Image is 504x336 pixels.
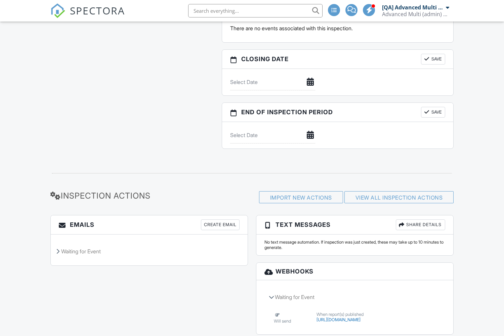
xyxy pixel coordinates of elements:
[230,25,445,32] p: There are no events associated with this inspection.
[50,9,125,23] a: SPECTORA
[259,191,343,203] div: Import New Actions
[264,306,445,329] a: Will send When report(s) published [URL][DOMAIN_NAME]
[274,312,308,324] div: Will send
[355,194,443,201] a: View All Inspection Actions
[241,54,289,64] span: Closing date
[201,219,240,230] div: Create Email
[256,263,453,280] h3: Webhooks
[50,3,65,18] img: The Best Home Inspection Software - Spectora
[70,3,125,17] span: SPECTORA
[241,108,333,117] span: End of Inspection Period
[264,240,445,250] div: No text message automation. If inspection was just created, these may take up to 10 minutes to ge...
[230,74,315,90] input: Select Date
[317,317,436,323] div: [URL][DOMAIN_NAME]
[317,312,436,317] div: When report(s) published
[51,242,248,260] div: Waiting for Event
[256,215,453,235] h3: Text Messages
[382,4,444,11] div: [QA] Advanced Multi (admin)
[421,107,445,118] button: Save
[421,54,445,65] button: Save
[264,288,445,306] div: Waiting for Event
[51,215,248,235] h3: Emails
[396,219,445,230] div: Share Details
[230,127,315,143] input: Select Date
[188,4,323,17] input: Search everything...
[50,191,179,200] h3: Inspection Actions
[382,11,449,17] div: Advanced Multi (admin) Company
